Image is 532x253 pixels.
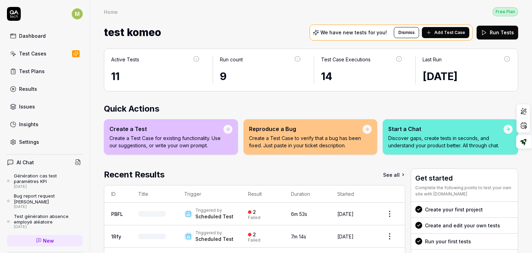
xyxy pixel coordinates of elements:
[19,32,46,40] div: Dashboard
[14,193,83,204] div: Bug report request [PERSON_NAME]
[337,234,354,239] time: [DATE]
[7,193,83,209] a: Bug report request [PERSON_NAME][DATE]
[14,213,83,225] div: Test génération absence employé aléatoire
[19,103,35,110] div: Issues
[7,29,83,43] a: Dashboard
[321,69,403,84] div: 14
[7,82,83,96] a: Results
[104,103,518,115] h2: Quick Actions
[220,69,302,84] div: 9
[195,230,233,236] div: Triggered by
[7,213,83,229] a: Test génération absence employé aléatoire[DATE]
[14,173,83,184] div: Génération cas test paramètres KPI
[111,56,139,63] div: Active Tests
[7,117,83,131] a: Insights
[195,236,233,243] div: Scheduled Test
[383,168,405,181] a: See all
[425,222,500,229] div: Create and edit your own tests
[14,225,83,229] div: [DATE]
[109,134,223,149] p: Create a Test Case for existing functionality. Use our suggestions, or write your own prompt.
[104,8,118,15] div: Home
[434,29,465,36] span: Add Test Case
[7,100,83,113] a: Issues
[7,135,83,149] a: Settings
[72,8,83,19] span: M
[7,64,83,78] a: Test Plans
[249,125,363,133] div: Reproduce a Bug
[493,7,518,16] button: Free Plan
[253,209,256,215] div: 2
[14,184,83,189] div: [DATE]
[7,173,83,189] a: Génération cas test paramètres KPI[DATE]
[415,185,514,197] div: Complete the following points to test your own site with [DOMAIN_NAME]
[7,47,83,60] a: Test Cases
[394,27,419,38] button: Dismiss
[104,168,165,181] h2: Recent Results
[291,211,307,217] time: 6m 53s
[337,211,354,217] time: [DATE]
[19,68,45,75] div: Test Plans
[415,173,514,183] h3: Get started
[131,185,177,203] th: Title
[14,204,83,209] div: [DATE]
[249,134,363,149] p: Create a Test Case to verify that a bug has been fixed. Just paste in your ticket description.
[19,121,38,128] div: Insights
[321,56,371,63] div: Test Case Executions
[388,134,504,149] p: Discover gaps, create tests in seconds, and understand your product better. All through chat.
[195,208,233,213] div: Triggered by
[111,69,200,84] div: 11
[423,56,442,63] div: Last Run
[248,238,260,242] div: Failed
[248,216,260,220] div: Failed
[195,213,233,220] div: Scheduled Test
[19,50,46,57] div: Test Cases
[253,232,256,238] div: 2
[19,138,39,146] div: Settings
[291,234,306,239] time: 7m 14s
[109,125,223,133] div: Create a Test
[220,56,243,63] div: Run count
[104,185,131,203] th: ID
[388,125,504,133] div: Start a Chat
[423,70,458,82] time: [DATE]
[320,30,387,35] p: We have new tests for you!
[284,185,330,203] th: Duration
[7,235,83,246] a: New
[425,206,483,213] div: Create your first project
[19,85,37,93] div: Results
[111,211,123,217] a: PBFL
[425,238,471,245] div: Run your first tests
[72,7,83,21] button: M
[422,27,469,38] button: Add Test Case
[111,234,121,239] a: 1Rfy
[104,23,161,42] span: test komeo
[241,185,284,203] th: Result
[330,185,374,203] th: Started
[43,237,54,244] span: New
[17,159,34,166] h4: AI Chat
[177,185,241,203] th: Trigger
